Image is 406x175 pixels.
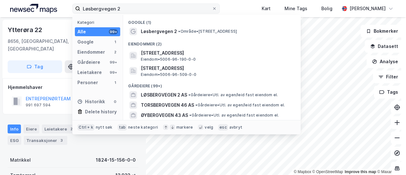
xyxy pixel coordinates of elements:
div: 1 [113,39,118,44]
span: Løsbergvegen 2 [141,28,177,35]
button: Tag [8,60,62,73]
div: nytt søk [96,125,113,130]
div: esc [218,124,228,131]
div: 99+ [109,60,118,65]
div: markere [176,125,193,130]
div: Google (1) [123,15,301,26]
div: Leietakere [77,69,102,76]
div: 991 697 594 [26,103,51,108]
div: 2 [68,126,75,132]
button: Bokmerker [361,25,403,37]
span: • [188,92,190,97]
a: OpenStreetMap [312,170,343,174]
div: Gårdeiere (99+) [123,78,301,90]
span: Gårdeiere • Utl. av egen/leid fast eiendom el. [195,103,285,108]
span: Eiendom • 5006-96-509-0-0 [141,72,196,77]
span: [STREET_ADDRESS] [141,49,293,57]
div: Bolig [321,5,332,12]
span: Område • [STREET_ADDRESS] [178,29,237,34]
div: 2 [113,50,118,55]
div: neste kategori [128,125,158,130]
button: Datasett [365,40,403,53]
img: logo.a4113a55bc3d86da70a041830d287a7e.svg [10,4,57,13]
div: 99+ [109,70,118,75]
button: Tags [374,86,403,98]
div: Eiere [23,125,39,133]
div: 99+ [109,29,118,34]
div: Kontrollprogram for chat [374,145,406,175]
div: [PERSON_NAME] [350,5,386,12]
div: Historikk [77,98,105,105]
div: Ytterøra 22 [8,25,43,35]
div: Hjemmelshaver [8,84,138,91]
span: TORSBERGVEGEN 46 AS [141,101,194,109]
div: Leietakere [42,125,77,133]
span: • [178,29,180,34]
div: Mine Tags [285,5,307,12]
div: 1 [113,80,118,85]
div: 0 [113,99,118,104]
div: 3 [58,137,65,144]
div: Delete history [85,108,117,116]
div: Matrikkel [10,156,31,164]
div: avbryt [229,125,242,130]
div: 8656, [GEOGRAPHIC_DATA], [GEOGRAPHIC_DATA] [8,37,110,53]
div: Eiendommer [77,48,105,56]
span: ØYBERGVEGEN 43 AS [141,111,188,119]
div: tab [118,124,127,131]
button: Filter [373,71,403,83]
span: • [195,103,197,107]
div: 1824-15-156-0-0 [96,156,136,164]
span: [STREET_ADDRESS] [141,64,293,72]
span: Eiendom • 5006-96-190-0-0 [141,57,196,62]
div: Personer [77,79,98,86]
input: Søk på adresse, matrikkel, gårdeiere, leietakere eller personer [80,4,212,13]
div: Info [8,125,21,133]
div: Gårdeiere [77,58,100,66]
div: ESG [8,136,21,145]
button: Analyse [367,55,403,68]
div: Google [77,38,94,46]
a: Mapbox [294,170,311,174]
div: velg [205,125,213,130]
span: Gårdeiere • Utl. av egen/leid fast eiendom el. [188,92,278,98]
div: Alle [77,28,86,36]
a: Improve this map [345,170,376,174]
span: • [189,113,191,118]
div: Kart [262,5,271,12]
span: Gårdeiere • Utl. av egen/leid fast eiendom el. [189,113,279,118]
div: Transaksjoner [24,136,67,145]
div: Kategori [77,20,120,25]
iframe: Chat Widget [374,145,406,175]
div: Ctrl + k [77,124,95,131]
div: Eiendommer (2) [123,37,301,48]
span: LØSBERGVEGEN 2 AS [141,91,187,99]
